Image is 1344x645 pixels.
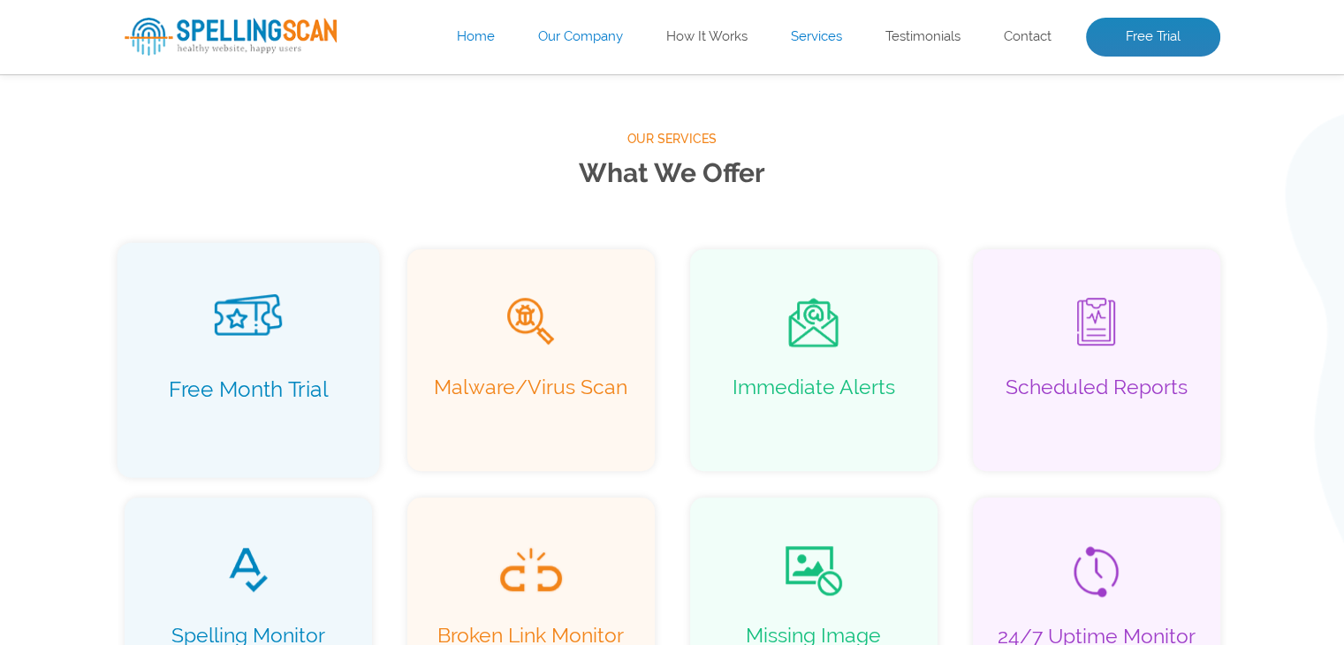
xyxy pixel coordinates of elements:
[125,150,1220,197] h2: What We Offer
[538,28,623,46] a: Our Company
[1004,28,1052,46] a: Contact
[125,18,337,56] img: spellingScan
[788,298,839,347] img: Immediate Alerts
[498,546,564,593] img: Broken Link Monitor
[507,298,554,345] img: Malware Virus Scan
[227,546,270,594] img: Spelling Monitor
[214,294,281,336] img: Free Month Trial
[135,376,360,426] p: Free Month Trial
[125,151,756,208] p: Enter your website’s URL to see spelling mistakes, broken links and more
[1074,546,1119,597] img: 24_7 Uptime Monitor
[666,28,748,46] a: How It Works
[885,28,961,46] a: Testimonials
[125,72,235,133] span: Free
[457,28,495,46] a: Home
[708,375,920,422] p: Immediate Alerts
[425,375,637,422] p: Malware/Virus Scan
[786,102,1140,118] img: Free Webiste Analysis
[125,221,611,269] input: Enter Your URL
[125,286,282,330] button: Scan Website
[991,375,1203,422] p: Scheduled Reports
[791,28,842,46] a: Services
[1077,298,1115,345] img: Bi Weekly Reports
[1086,18,1220,57] a: Free Trial
[782,57,1220,358] img: Free Webiste Analysis
[786,546,842,596] img: Missing Image Monitor
[125,72,756,133] h1: Website Analysis
[125,128,1220,150] span: Our Services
